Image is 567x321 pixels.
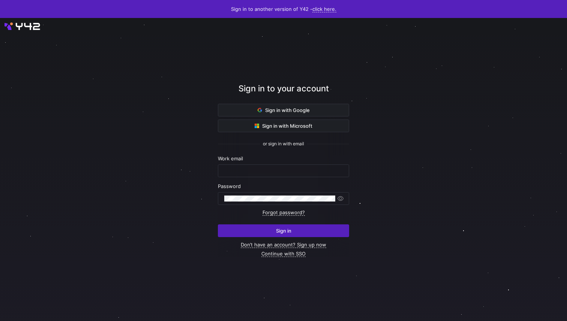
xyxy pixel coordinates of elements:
[218,104,349,116] button: Sign in with Google
[218,82,349,104] div: Sign in to your account
[218,224,349,237] button: Sign in
[218,155,243,161] span: Work email
[241,242,326,248] a: Don’t have an account? Sign up now
[263,141,304,146] span: or sign in with email
[218,183,241,189] span: Password
[312,6,336,12] a: click here.
[258,107,310,113] span: Sign in with Google
[261,251,306,257] a: Continue with SSO
[262,209,305,216] a: Forgot password?
[276,228,291,234] span: Sign in
[218,119,349,132] button: Sign in with Microsoft
[255,123,312,129] span: Sign in with Microsoft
